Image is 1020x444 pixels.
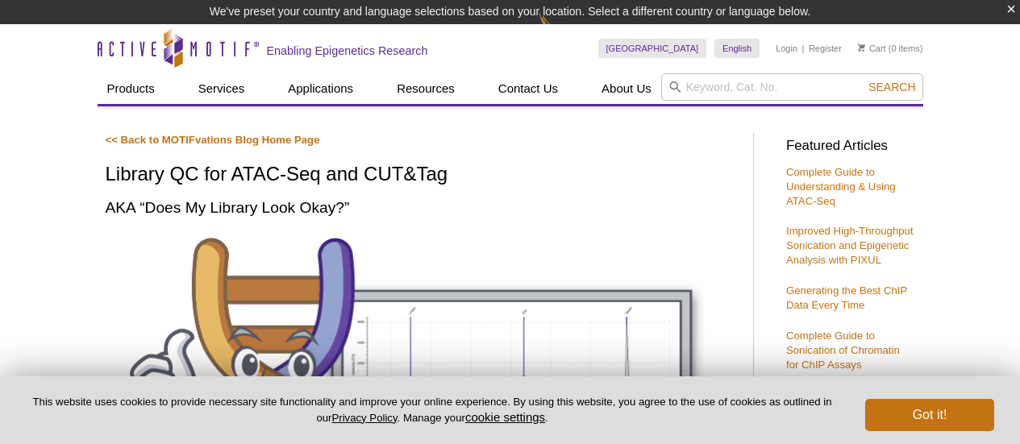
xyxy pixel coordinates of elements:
a: Cart [858,43,886,54]
a: Privacy Policy [331,412,397,424]
a: About Us [592,73,661,104]
a: Services [189,73,255,104]
a: Register [809,43,842,54]
h2: AKA “Does My Library Look Okay?” [106,197,737,218]
p: This website uses cookies to provide necessary site functionality and improve your online experie... [26,395,839,425]
button: Search [864,80,920,94]
img: Change Here [539,12,581,50]
a: Resources [387,73,464,104]
a: Complete Guide to Sonication of Chromatin for ChIP Assays [786,330,900,371]
a: Improved High-Throughput Sonication and Epigenetic Analysis with PIXUL [786,225,914,266]
h3: Featured Articles [786,139,915,153]
a: [GEOGRAPHIC_DATA] [598,39,707,58]
h2: Enabling Epigenetics Research [267,44,428,58]
li: (0 items) [858,39,923,58]
a: Contact Us [489,73,568,104]
li: | [802,39,805,58]
button: cookie settings [465,410,545,424]
a: Products [98,73,164,104]
input: Keyword, Cat. No. [661,73,923,101]
a: Applications [278,73,363,104]
a: Complete Guide to Understanding & Using ATAC-Seq [786,166,896,207]
a: English [714,39,760,58]
a: << Back to MOTIFvations Blog Home Page [106,134,320,146]
a: Login [776,43,797,54]
a: Generating the Best ChIP Data Every Time [786,284,907,311]
h1: Library QC for ATAC-Seq and CUT&Tag [106,164,737,187]
img: Your Cart [858,44,865,52]
button: Got it! [865,399,994,431]
span: Search [868,81,915,93]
